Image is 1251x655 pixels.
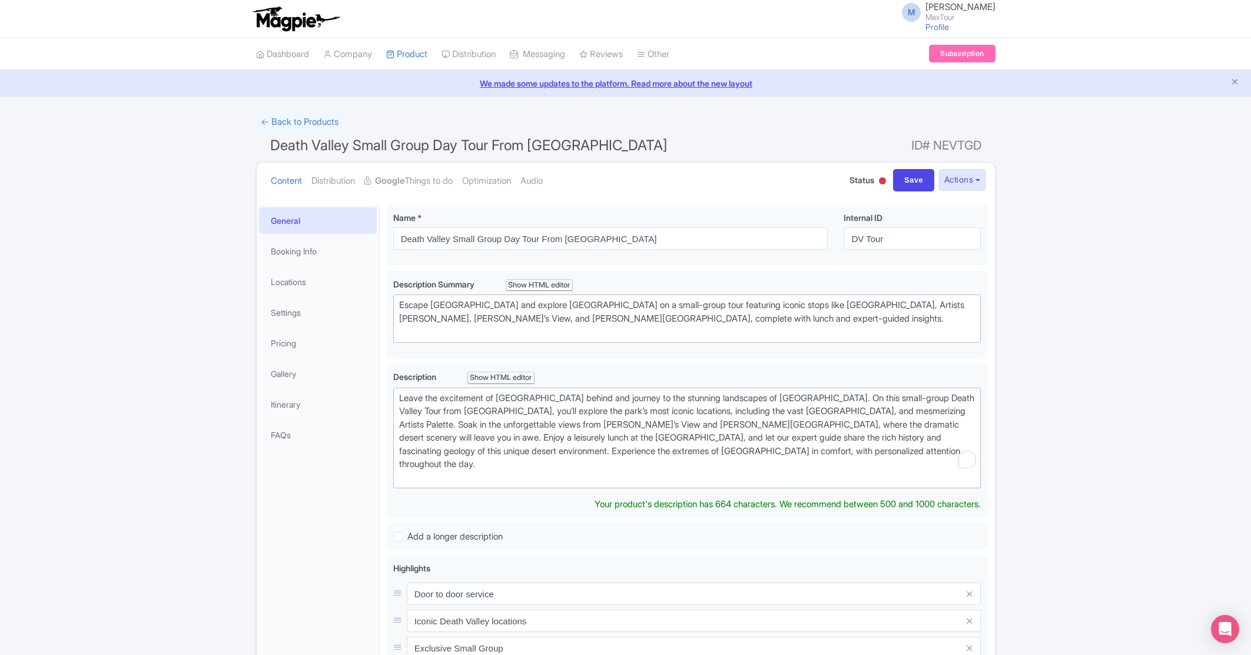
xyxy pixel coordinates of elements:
[1211,615,1239,643] div: Open Intercom Messenger
[850,174,874,186] span: Status
[393,388,981,489] trix-editor: To enrich screen reader interactions, please activate Accessibility in Grammarly extension settings
[467,372,535,384] div: Show HTML editor
[259,207,377,234] a: General
[399,392,975,485] div: Leave the excitement of [GEOGRAPHIC_DATA] behind and journey to the stunning landscapes of [GEOGR...
[506,279,573,292] div: Show HTML editor
[256,38,309,71] a: Dashboard
[637,38,669,71] a: Other
[407,531,503,542] span: Add a longer description
[259,238,377,264] a: Booking Info
[270,137,668,154] span: Death Valley Small Group Day Tour From [GEOGRAPHIC_DATA]
[844,213,882,223] span: Internal ID
[7,77,1244,90] a: We made some updates to the platform. Read more about the new layout
[259,391,377,418] a: Itinerary
[259,269,377,295] a: Locations
[259,330,377,356] a: Pricing
[311,163,355,200] a: Distribution
[895,2,996,21] a: M [PERSON_NAME] MaxTour
[579,38,623,71] a: Reviews
[393,563,430,573] span: Highlights
[1230,76,1239,90] button: Close announcement
[393,279,476,289] span: Description Summary
[877,173,888,191] div: Inactive
[939,169,985,191] button: Actions
[925,22,949,32] a: Profile
[259,360,377,387] a: Gallery
[375,174,404,188] strong: Google
[364,163,453,200] a: GoogleThings to do
[510,38,565,71] a: Messaging
[442,38,496,71] a: Distribution
[271,163,302,200] a: Content
[911,134,981,157] span: ID# NEVTGD
[893,169,934,191] input: Save
[256,111,343,134] a: ← Back to Products
[520,163,543,200] a: Audio
[259,299,377,326] a: Settings
[259,422,377,448] a: FAQs
[925,1,996,12] span: [PERSON_NAME]
[250,6,341,32] img: logo-ab69f6fb50320c5b225c76a69d11143b.png
[393,213,416,223] span: Name
[323,38,372,71] a: Company
[386,38,427,71] a: Product
[595,498,981,511] div: Your product's description has 664 characters. We recommend between 500 and 1000 characters.
[462,163,511,200] a: Optimization
[925,14,996,21] small: MaxTour
[902,3,921,22] span: M
[399,299,975,339] div: Escape [GEOGRAPHIC_DATA] and explore [GEOGRAPHIC_DATA] on a small-group tour featuring iconic sto...
[393,372,438,382] span: Description
[929,45,995,62] a: Subscription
